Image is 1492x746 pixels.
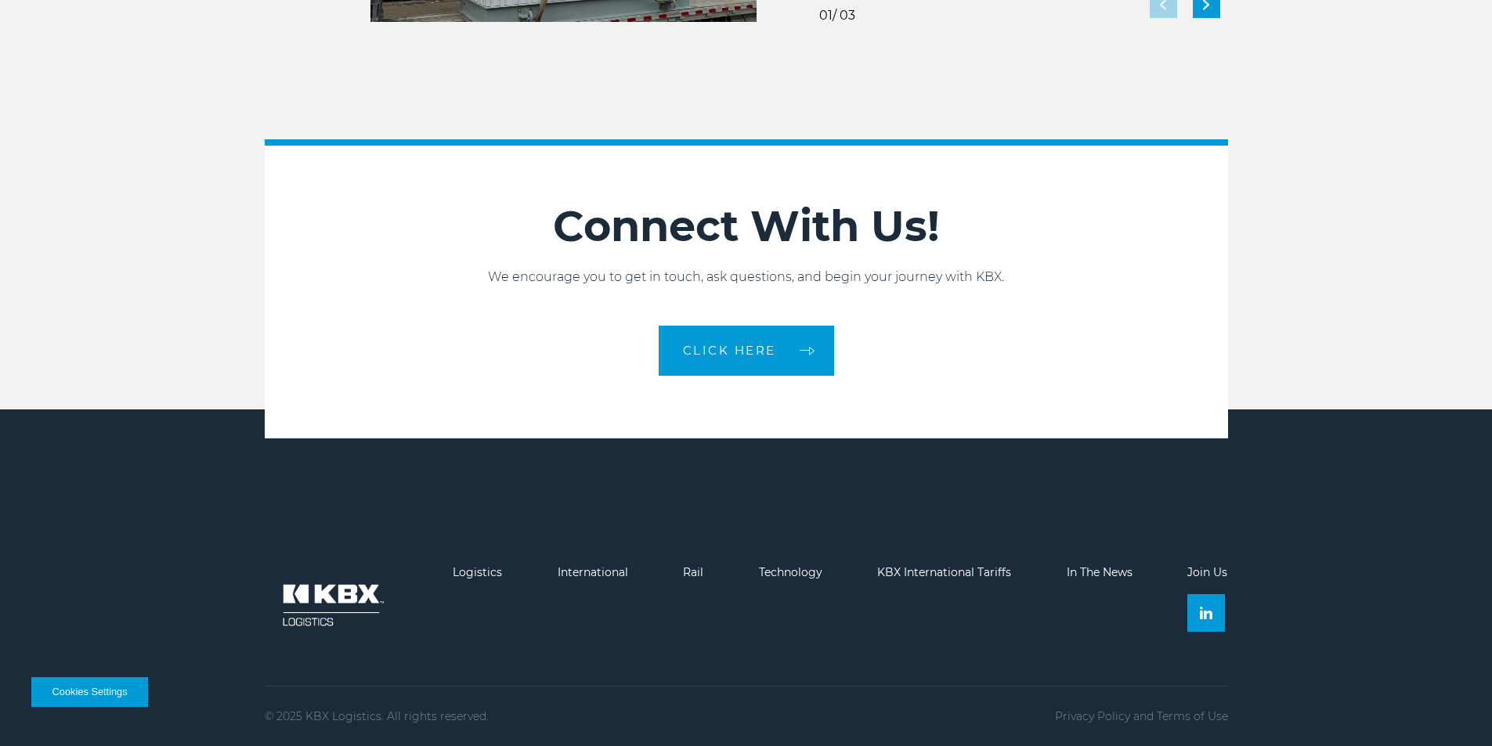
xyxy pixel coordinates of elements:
button: Cookies Settings [31,677,148,707]
div: / 03 [819,9,855,22]
a: Rail [683,565,703,579]
p: We encourage you to get in touch, ask questions, and begin your journey with KBX. [265,268,1228,287]
a: KBX International Tariffs [877,565,1011,579]
a: In The News [1067,565,1133,579]
iframe: Chat Widget [1414,671,1492,746]
h2: Connect With Us! [265,200,1228,252]
a: Join Us [1187,565,1227,579]
img: kbx logo [265,566,398,644]
a: Terms of Use [1157,709,1228,723]
a: Logistics [453,565,502,579]
p: © 2025 KBX Logistics. All rights reserved. [265,710,489,723]
span: 01 [819,8,833,23]
a: International [558,565,628,579]
img: Linkedin [1200,607,1212,619]
a: Technology [759,565,822,579]
span: CLICK HERE [683,344,776,356]
span: and [1133,709,1154,723]
a: CLICK HERE arrow arrow [659,326,834,376]
a: Privacy Policy [1055,709,1130,723]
